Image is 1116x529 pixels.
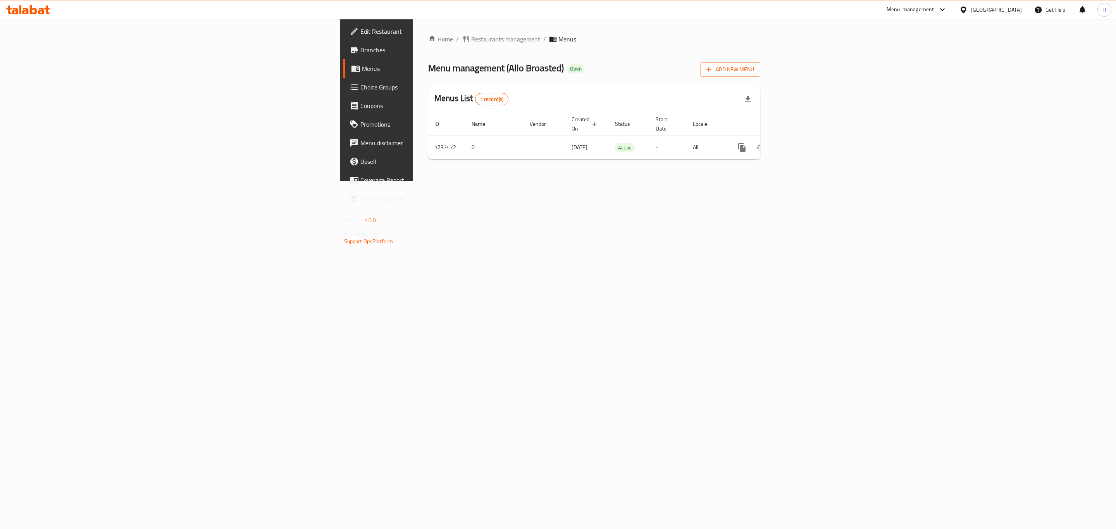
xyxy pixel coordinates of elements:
a: Coverage Report [343,171,527,189]
span: Edit Restaurant [360,27,520,36]
span: Menus [558,34,576,44]
a: Support.OpsPlatform [344,236,393,246]
a: Menu disclaimer [343,134,527,152]
span: Get support on: [344,228,380,239]
div: Open [567,64,585,74]
span: Vendor [530,119,556,129]
li: / [543,34,546,44]
a: Promotions [343,115,527,134]
span: Promotions [360,120,520,129]
span: Locale [693,119,717,129]
span: [DATE] [572,142,587,152]
a: Menus [343,59,527,78]
td: All [687,136,727,159]
div: Menu-management [887,5,934,14]
nav: breadcrumb [428,34,760,44]
span: Choice Groups [360,82,520,92]
h2: Menus List [434,93,508,105]
span: ID [434,119,449,129]
span: Coupons [360,101,520,110]
td: - [649,136,687,159]
div: [GEOGRAPHIC_DATA] [971,5,1022,14]
span: Version: [344,215,363,225]
a: Choice Groups [343,78,527,96]
button: more [733,138,751,157]
span: Upsell [360,157,520,166]
a: Edit Restaurant [343,22,527,41]
span: Name [472,119,495,129]
a: Coupons [343,96,527,115]
span: Status [615,119,640,129]
span: Coverage Report [360,175,520,185]
span: H [1102,5,1106,14]
button: Change Status [751,138,770,157]
span: Menus [362,64,520,73]
a: Upsell [343,152,527,171]
span: Start Date [656,115,677,133]
th: Actions [727,112,813,136]
span: Grocery Checklist [360,194,520,203]
div: Export file [739,90,757,108]
div: Total records count [475,93,509,105]
span: 1.0.0 [364,215,376,225]
span: Open [567,65,585,72]
span: 1 record(s) [475,96,508,103]
span: Menu disclaimer [360,138,520,148]
span: Add New Menu [706,65,754,74]
table: enhanced table [428,112,813,160]
span: Active [615,143,635,152]
span: Created On [572,115,599,133]
a: Branches [343,41,527,59]
a: Grocery Checklist [343,189,527,208]
button: Add New Menu [700,62,760,77]
span: Branches [360,45,520,55]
